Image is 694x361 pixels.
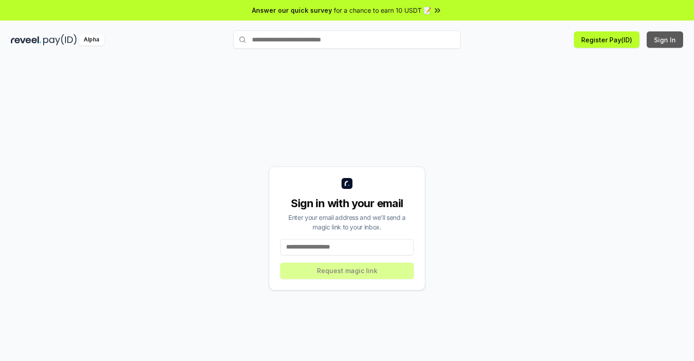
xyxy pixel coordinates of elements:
[280,213,414,232] div: Enter your email address and we’ll send a magic link to your inbox.
[574,31,639,48] button: Register Pay(ID)
[342,178,352,189] img: logo_small
[280,196,414,211] div: Sign in with your email
[79,34,104,46] div: Alpha
[252,5,332,15] span: Answer our quick survey
[647,31,683,48] button: Sign In
[11,34,41,46] img: reveel_dark
[43,34,77,46] img: pay_id
[334,5,431,15] span: for a chance to earn 10 USDT 📝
